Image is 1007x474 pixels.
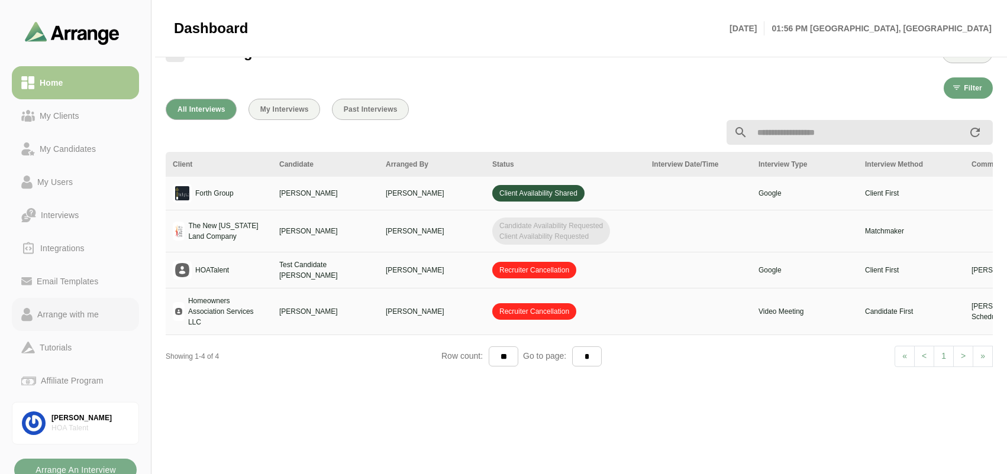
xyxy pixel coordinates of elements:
p: Video Meeting [759,306,851,317]
p: [DATE] [730,21,764,35]
p: HOATalent [195,265,229,275]
span: All Interviews [177,105,225,113]
a: Integrations [12,232,139,265]
div: My Clients [35,109,84,123]
p: [PERSON_NAME] [279,188,372,199]
div: Email Templates [32,274,103,288]
div: [PERSON_NAME] [51,413,129,423]
button: Filter [944,77,993,99]
p: [PERSON_NAME] [279,226,372,236]
div: Integrations [35,241,89,255]
span: My Interviews [260,105,309,113]
a: Home [12,66,139,99]
button: My Interviews [248,99,320,120]
p: [PERSON_NAME] [386,226,478,236]
p: [PERSON_NAME] [386,306,478,317]
img: logo [173,184,192,203]
img: placeholder logo [173,261,192,280]
p: Matchmaker [865,226,957,236]
div: Arrange with me [33,307,104,322]
p: [PERSON_NAME] [386,188,478,199]
div: Affiliate Program [36,374,108,388]
a: Email Templates [12,265,139,298]
div: My Users [33,175,78,189]
p: Forth Group [195,188,234,199]
span: Past Interviews [343,105,398,113]
div: Interviews [36,208,83,222]
p: Homeowners Association Services LLC [188,296,265,327]
div: My Candidates [35,142,101,156]
div: Interview Date/Time [652,159,744,170]
p: The New [US_STATE] Land Company [188,220,265,242]
div: Showing 1-4 of 4 [166,351,441,362]
i: appended action [968,125,982,139]
div: Status [492,159,638,170]
div: Candidate [279,159,372,170]
img: logo [173,222,185,241]
span: Dashboard [174,20,248,37]
p: Client First [865,188,957,199]
div: Interview Method [865,159,957,170]
span: Candidate Availability Requested Client Availability Requested [492,217,610,245]
img: arrangeai-name-small-logo.4d2b8aee.svg [25,21,120,44]
button: Past Interviews [332,99,409,120]
span: Recruiter Cancellation [492,303,576,320]
a: My Users [12,165,139,199]
div: HOA Talent [51,423,129,433]
div: Arranged By [386,159,478,170]
button: All Interviews [166,99,237,120]
a: [PERSON_NAME]HOA Talent [12,402,139,444]
div: Interview Type [759,159,851,170]
span: Recruiter Cancellation [492,262,576,278]
p: Client First [865,265,957,275]
a: My Clients [12,99,139,132]
p: [PERSON_NAME] [279,306,372,317]
p: 01:56 PM [GEOGRAPHIC_DATA], [GEOGRAPHIC_DATA] [764,21,992,35]
a: Arrange with me [12,298,139,331]
a: Tutorials [12,331,139,364]
span: Filter [963,84,982,92]
span: Go to page: [518,351,572,361]
a: Affiliate Program [12,364,139,397]
span: Row count: [441,351,489,361]
p: [PERSON_NAME] [386,265,478,275]
div: Tutorials [35,340,76,355]
img: placeholder logo [173,302,185,321]
span: Client Availability Shared [492,185,585,202]
div: Client [173,159,265,170]
p: Candidate First [865,306,957,317]
a: Interviews [12,199,139,232]
a: My Candidates [12,132,139,165]
p: Test Candidate [PERSON_NAME] [279,259,372,281]
p: Google [759,188,851,199]
p: Google [759,265,851,275]
div: Home [35,76,67,90]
